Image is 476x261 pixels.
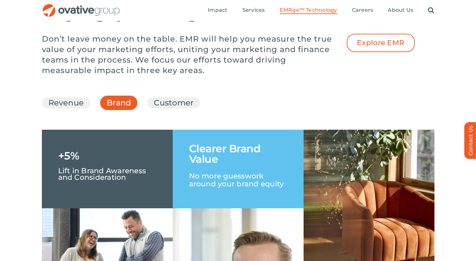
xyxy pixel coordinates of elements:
[48,97,84,108] a: Revenue
[107,97,131,112] a: Brand
[189,164,287,188] p: No more guesswork around your brand equity
[347,34,415,52] a: Explore EMR
[388,7,413,14] a: About Us
[208,7,227,14] a: Impact
[388,7,413,13] span: About Us
[357,39,405,47] span: Explore EMR
[352,7,373,13] span: Careers
[154,97,194,108] a: Customer
[280,7,337,13] span: EMRge™ Technology
[58,151,79,161] h1: +5%
[42,3,120,9] a: OG_Full_horizontal_RGB
[242,7,265,13] span: Services
[428,7,434,14] a: Search
[42,34,336,76] p: Don’t leave money on the table. EMR will help you measure the true value of your marketing effort...
[242,7,265,14] a: Services
[42,94,434,112] ul: Post Filters
[208,7,227,13] span: Impact
[352,7,373,14] a: Careers
[280,7,337,14] a: EMRge™ Technology
[58,161,156,181] p: Lift in Brand Awareness and Consideration
[189,143,287,164] h1: Clearer Brand Value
